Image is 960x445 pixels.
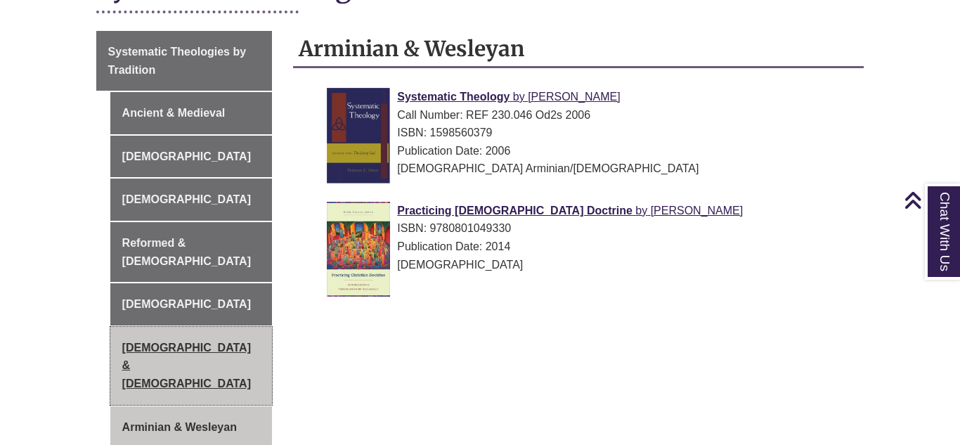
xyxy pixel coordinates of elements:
span: [PERSON_NAME] [528,91,621,103]
a: Systematic Theology by [PERSON_NAME] [397,91,620,103]
a: Reformed & [DEMOGRAPHIC_DATA] [110,222,273,282]
div: ISBN: 9780801049330 [327,219,852,238]
a: [DEMOGRAPHIC_DATA] [110,283,273,325]
span: by [513,91,525,103]
span: Practicing [DEMOGRAPHIC_DATA] Doctrine [397,205,633,217]
div: [DEMOGRAPHIC_DATA] [327,256,852,274]
div: Call Number: REF 230.046 Od2s 2006 [327,106,852,124]
h2: Arminian & Wesleyan [293,31,864,68]
div: [DEMOGRAPHIC_DATA] Arminian/[DEMOGRAPHIC_DATA] [327,160,852,178]
a: Practicing [DEMOGRAPHIC_DATA] Doctrine by [PERSON_NAME] [397,205,743,217]
span: Systematic Theology [397,91,510,103]
div: Publication Date: 2014 [327,238,852,256]
a: Back to Top [904,191,956,209]
a: Ancient & Medieval [110,92,273,134]
span: by [635,205,647,217]
div: ISBN: 1598560379 [327,124,852,142]
div: Publication Date: 2006 [327,142,852,160]
a: [DEMOGRAPHIC_DATA] [110,136,273,178]
a: [DEMOGRAPHIC_DATA] [110,179,273,221]
a: Systematic Theologies by Tradition [96,31,273,91]
span: [PERSON_NAME] [651,205,744,217]
span: Systematic Theologies by Tradition [108,46,247,76]
a: [DEMOGRAPHIC_DATA] & [DEMOGRAPHIC_DATA] [110,327,273,405]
